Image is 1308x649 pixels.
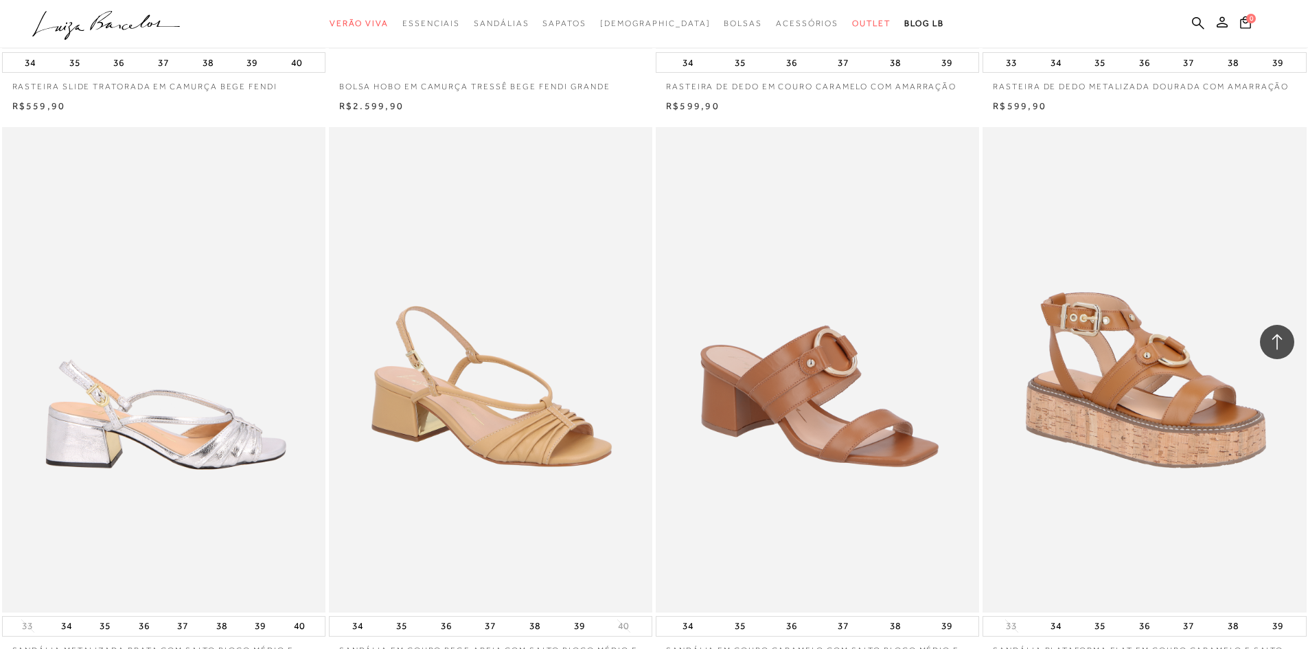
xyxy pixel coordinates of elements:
button: 39 [1268,617,1287,636]
button: 38 [886,617,905,636]
button: 37 [173,617,192,636]
button: 33 [1002,53,1021,72]
span: Acessórios [776,19,838,28]
span: Sapatos [542,19,586,28]
img: SANDÁLIA EM COURO BEGE AREIA COM SALTO BLOCO MÉDIO E TIRA CENTRAL [330,129,651,611]
button: 35 [95,617,115,636]
a: categoryNavScreenReaderText [542,11,586,36]
button: 36 [1135,617,1154,636]
button: 0 [1236,15,1255,34]
button: 37 [154,53,173,72]
a: categoryNavScreenReaderText [474,11,529,36]
button: 38 [198,53,218,72]
span: Sandálias [474,19,529,28]
a: RASTEIRA SLIDE TRATORADA EM CAMURÇA BEGE FENDI [2,73,325,93]
img: SANDÁLIA EM COURO CARAMELO COM SALTO BLOCO MÉDIO E FIVELA DOURADA [657,129,978,611]
button: 39 [570,617,589,636]
button: 38 [525,617,544,636]
a: SANDÁLIA METALIZADA PRATA COM SALTO BLOCO MÉDIO E TIRA CENTRAL [3,129,324,611]
button: 33 [18,619,37,633]
button: 34 [1046,53,1066,72]
span: R$599,90 [666,100,720,111]
a: RASTEIRA DE DEDO EM COURO CARAMELO COM AMARRAÇÃO [656,73,979,93]
button: 33 [1002,619,1021,633]
a: categoryNavScreenReaderText [724,11,762,36]
button: 40 [614,619,633,633]
img: SANDÁLIA PLATAFORMA FLAT EM COURO CARAMELO E SALTO DE CORTIÇA [984,129,1305,611]
a: categoryNavScreenReaderText [776,11,838,36]
a: SANDÁLIA PLATAFORMA FLAT EM COURO CARAMELO E SALTO DE CORTIÇA SANDÁLIA PLATAFORMA FLAT EM COURO C... [984,129,1305,611]
a: categoryNavScreenReaderText [330,11,389,36]
a: BOLSA HOBO EM CAMURÇA TRESSÊ BEGE FENDI GRANDE [329,73,652,93]
button: 37 [1179,53,1198,72]
button: 34 [678,53,698,72]
button: 35 [392,617,411,636]
span: R$599,90 [993,100,1046,111]
span: 0 [1246,14,1256,23]
a: RASTEIRA DE DEDO METALIZADA DOURADA COM AMARRAÇÃO [983,73,1306,93]
button: 35 [731,53,750,72]
button: 36 [109,53,128,72]
span: R$559,90 [12,100,66,111]
button: 36 [437,617,456,636]
span: BLOG LB [904,19,944,28]
img: SANDÁLIA METALIZADA PRATA COM SALTO BLOCO MÉDIO E TIRA CENTRAL [3,127,325,613]
button: 35 [1090,53,1110,72]
button: 34 [1046,617,1066,636]
button: 35 [65,53,84,72]
span: Outlet [852,19,891,28]
button: 39 [937,617,956,636]
button: 34 [348,617,367,636]
button: 34 [21,53,40,72]
button: 39 [1268,53,1287,72]
button: 38 [1224,617,1243,636]
span: [DEMOGRAPHIC_DATA] [600,19,711,28]
button: 35 [731,617,750,636]
button: 34 [57,617,76,636]
button: 40 [290,617,309,636]
button: 36 [782,617,801,636]
a: categoryNavScreenReaderText [852,11,891,36]
button: 40 [287,53,306,72]
button: 34 [678,617,698,636]
button: 37 [481,617,500,636]
a: SANDÁLIA EM COURO BEGE AREIA COM SALTO BLOCO MÉDIO E TIRA CENTRAL SANDÁLIA EM COURO BEGE AREIA CO... [330,129,651,611]
button: 36 [782,53,801,72]
button: 39 [937,53,956,72]
button: 38 [1224,53,1243,72]
button: 37 [1179,617,1198,636]
a: noSubCategoriesText [600,11,711,36]
span: Essenciais [402,19,460,28]
button: 38 [886,53,905,72]
button: 36 [1135,53,1154,72]
a: categoryNavScreenReaderText [402,11,460,36]
span: Bolsas [724,19,762,28]
button: 37 [834,53,853,72]
button: 39 [251,617,270,636]
button: 35 [1090,617,1110,636]
button: 36 [135,617,154,636]
a: BLOG LB [904,11,944,36]
span: R$2.599,90 [339,100,404,111]
button: 38 [212,617,231,636]
button: 37 [834,617,853,636]
span: Verão Viva [330,19,389,28]
button: 39 [242,53,262,72]
a: SANDÁLIA EM COURO CARAMELO COM SALTO BLOCO MÉDIO E FIVELA DOURADA SANDÁLIA EM COURO CARAMELO COM ... [657,129,978,611]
